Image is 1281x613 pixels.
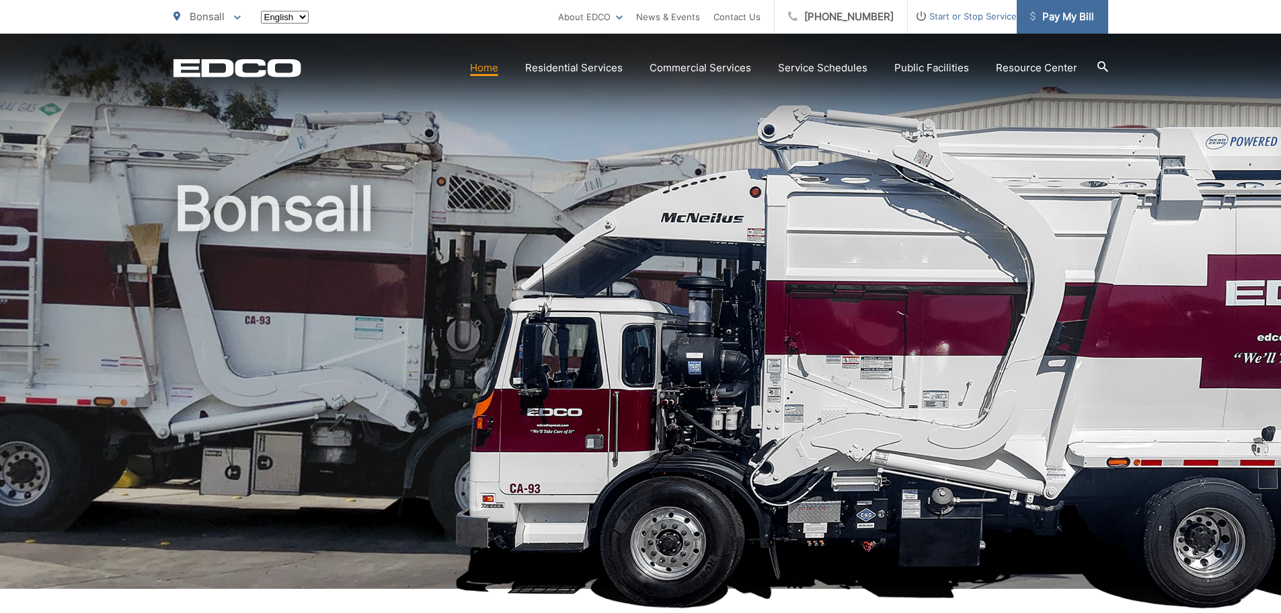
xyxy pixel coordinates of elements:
h1: Bonsall [173,175,1108,601]
select: Select a language [261,11,309,24]
a: Home [470,60,498,76]
a: Contact Us [713,9,761,25]
a: Resource Center [996,60,1077,76]
a: Residential Services [525,60,623,76]
span: Bonsall [190,10,225,23]
a: Commercial Services [650,60,751,76]
a: EDCD logo. Return to the homepage. [173,59,301,77]
a: Service Schedules [778,60,867,76]
a: About EDCO [558,9,623,25]
a: News & Events [636,9,700,25]
span: Pay My Bill [1030,9,1094,25]
a: Public Facilities [894,60,969,76]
